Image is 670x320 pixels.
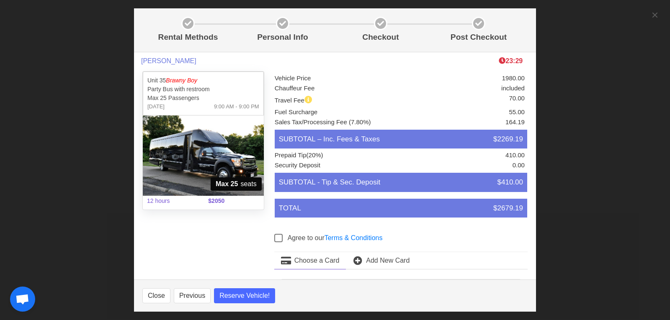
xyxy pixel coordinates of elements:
span: $2269.19 [493,134,523,145]
span: The clock is ticking ⁠— this timer shows how long we'll hold this limo during checkout. If time r... [499,57,523,64]
label: Agree to our [288,233,383,243]
li: SUBTOTAL - Tip & Sec. Deposit [275,173,527,192]
span: 9:00 AM - 9:00 PM [214,102,259,111]
li: 164.19 [406,118,525,128]
p: Personal Info [237,31,328,44]
li: Travel Fee [275,94,406,105]
p: Party Bus with restroom [147,85,259,94]
p: Max 25 Passengers [147,94,259,102]
li: included [406,84,525,94]
em: Brawny Boy [166,77,197,84]
a: Open chat [10,287,35,312]
li: Sales Tax/Processing Fee (7.80%) [275,118,406,128]
li: 1980.00 [406,74,525,84]
span: [DATE] [147,102,165,111]
li: Fuel Surcharge [275,108,406,118]
button: Close [142,288,170,303]
li: SUBTOTAL – Inc. Fees & Taxes [275,130,527,149]
button: Reserve Vehicle! [214,288,275,303]
li: 410.00 [406,151,525,161]
li: TOTAL [275,199,527,218]
b: 23:29 [499,57,523,64]
span: seats [211,177,262,191]
span: [PERSON_NAME] [141,57,196,65]
a: Terms & Conditions [325,234,383,241]
span: Reserve Vehicle! [219,291,270,301]
li: 70.00 [406,94,525,105]
p: Unit 35 [147,76,259,85]
strong: Max 25 [216,179,238,189]
p: Post Checkout [433,31,524,44]
li: Vehicle Price [275,74,406,84]
li: 55.00 [406,108,525,118]
li: Prepaid Tip [275,151,406,161]
span: $410.00 [497,177,523,188]
span: 12 hours [142,192,203,210]
span: $2679.19 [493,203,523,214]
li: Security Deposit [275,161,406,171]
li: Chauffeur Fee [275,84,406,94]
button: Previous [174,288,211,303]
span: Add New Card [366,256,410,266]
span: (20%) [307,151,323,159]
p: Rental Methods [146,31,230,44]
span: Choose a Card [294,256,340,266]
li: 0.00 [406,161,525,171]
p: Checkout [335,31,426,44]
img: 35%2001.jpg [143,115,264,196]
